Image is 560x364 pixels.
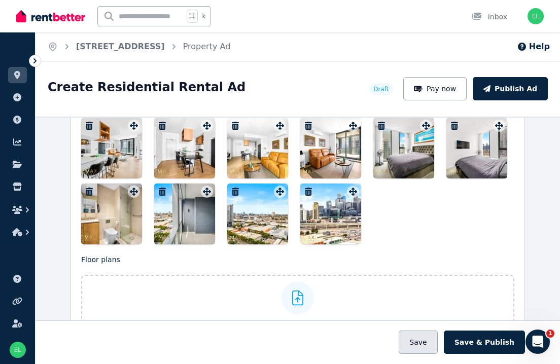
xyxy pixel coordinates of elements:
[403,77,467,100] button: Pay now
[48,79,246,95] h1: Create Residential Rental Ad
[36,32,242,61] nav: Breadcrumb
[10,342,26,358] img: Elaine Lee
[517,41,550,53] button: Help
[472,12,507,22] div: Inbox
[528,8,544,24] img: Elaine Lee
[81,254,514,265] p: Floor plans
[202,12,205,20] span: k
[183,42,231,51] a: Property Ad
[526,330,550,354] iframe: Intercom live chat
[399,331,437,354] button: Save
[76,42,165,51] a: [STREET_ADDRESS]
[473,77,548,100] button: Publish Ad
[546,330,554,338] span: 1
[444,331,525,354] button: Save & Publish
[373,85,389,93] span: Draft
[16,9,85,24] img: RentBetter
